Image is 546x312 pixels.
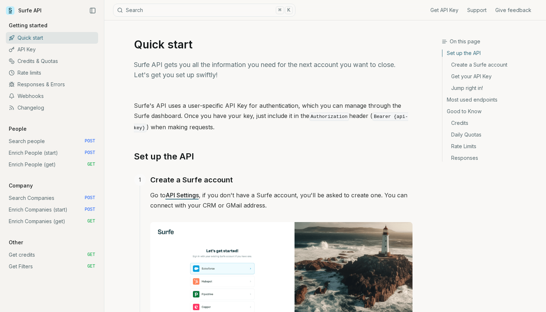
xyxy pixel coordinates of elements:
[309,112,349,121] code: Authorization
[6,55,98,67] a: Credits & Quotas
[6,79,98,90] a: Responses & Errors
[6,204,98,216] a: Enrich Companies (start) POST
[134,60,413,80] p: Surfe API gets you all the information you need for the next account you want to close. Let's get...
[166,191,199,199] a: API Settings
[6,32,98,44] a: Quick start
[442,106,540,117] a: Good to Know
[134,38,413,51] h1: Quick start
[134,151,194,162] a: Set up the API
[6,102,98,114] a: Changelog
[6,135,98,147] a: Search people POST
[6,125,30,133] p: People
[442,59,540,71] a: Create a Surfe account
[442,38,540,45] h3: On this page
[134,100,413,133] p: Surfe's API uses a user-specific API Key for authentication, which you can manage through the Sur...
[442,152,540,162] a: Responses
[6,261,98,272] a: Get Filters GET
[150,190,413,210] p: Go to , if you don't have a Surfe account, you'll be asked to create one. You can connect with yo...
[113,4,295,17] button: Search⌘K
[430,7,458,14] a: Get API Key
[85,138,95,144] span: POST
[6,239,26,246] p: Other
[442,129,540,141] a: Daily Quotas
[85,207,95,213] span: POST
[442,82,540,94] a: Jump right in!
[6,159,98,170] a: Enrich People (get) GET
[87,252,95,258] span: GET
[442,71,540,82] a: Get your API Key
[6,249,98,261] a: Get credits GET
[85,150,95,156] span: POST
[6,192,98,204] a: Search Companies POST
[6,22,50,29] p: Getting started
[442,94,540,106] a: Most used endpoints
[6,147,98,159] a: Enrich People (start) POST
[87,162,95,167] span: GET
[442,141,540,152] a: Rate Limits
[467,7,487,14] a: Support
[87,5,98,16] button: Collapse Sidebar
[6,182,36,189] p: Company
[285,6,293,14] kbd: K
[6,216,98,227] a: Enrich Companies (get) GET
[150,174,233,186] a: Create a Surfe account
[87,218,95,224] span: GET
[6,5,42,16] a: Surfe API
[6,90,98,102] a: Webhooks
[442,117,540,129] a: Credits
[495,7,531,14] a: Give feedback
[85,195,95,201] span: POST
[442,50,540,59] a: Set up the API
[87,264,95,269] span: GET
[276,6,284,14] kbd: ⌘
[6,67,98,79] a: Rate limits
[6,44,98,55] a: API Key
